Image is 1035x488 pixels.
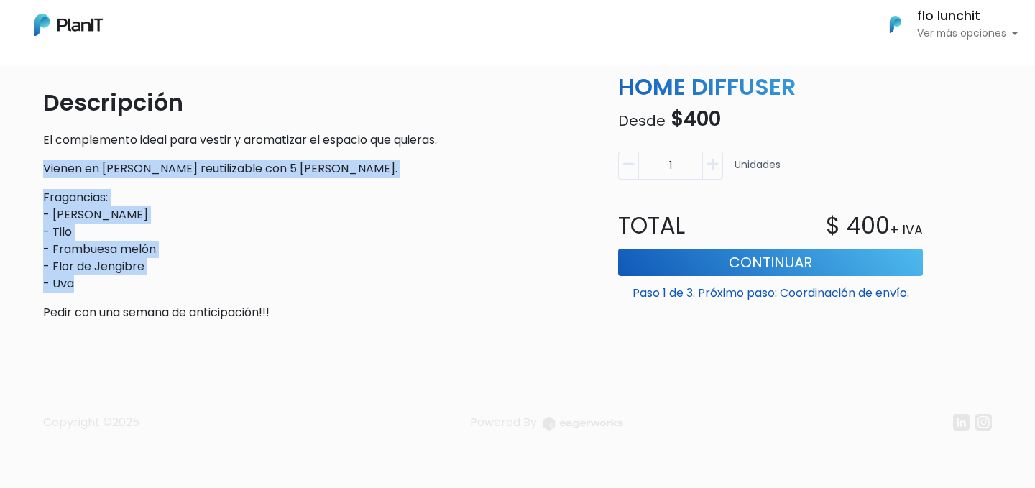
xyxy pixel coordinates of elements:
p: Total [609,208,770,243]
span: Desde [618,111,666,131]
img: logo_eagerworks-044938b0bf012b96b195e05891a56339191180c2d98ce7df62ca656130a436fa.svg [543,417,623,431]
div: ¿Necesitás ayuda? [74,14,207,42]
button: PlanIt Logo flo lunchit Ver más opciones [871,6,1018,43]
img: PlanIt Logo [34,14,103,36]
h6: flo lunchit [917,10,1018,23]
span: $400 [671,105,721,133]
p: Fragancias: - [PERSON_NAME] - Tilo - Frambuesa melón - Flor de Jengibre - Uva [43,189,589,293]
p: Vienen en [PERSON_NAME] reutilizable con 5 [PERSON_NAME]. [43,160,589,178]
p: Ver más opciones [917,29,1018,39]
img: instagram-7ba2a2629254302ec2a9470e65da5de918c9f3c9a63008f8abed3140a32961bf.svg [975,414,992,431]
span: translation missing: es.layouts.footer.powered_by [470,414,537,431]
p: Copyright ©2025 [43,414,139,442]
p: Paso 1 de 3. Próximo paso: Coordinación de envío. [618,279,923,302]
img: PlanIt Logo [880,9,911,40]
button: Continuar [618,249,923,276]
p: $ 400 [826,208,890,243]
a: Powered By [470,414,623,442]
p: El complemento ideal para vestir y aromatizar el espacio que quieras. [43,132,589,149]
p: Pedir con una semana de anticipación!!! [43,304,589,321]
p: Unidades [735,157,781,185]
p: HOME DIFFUSER [609,70,931,104]
p: Descripción [43,86,589,120]
img: linkedin-cc7d2dbb1a16aff8e18f147ffe980d30ddd5d9e01409788280e63c91fc390ff4.svg [953,414,970,431]
p: + IVA [890,221,923,239]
